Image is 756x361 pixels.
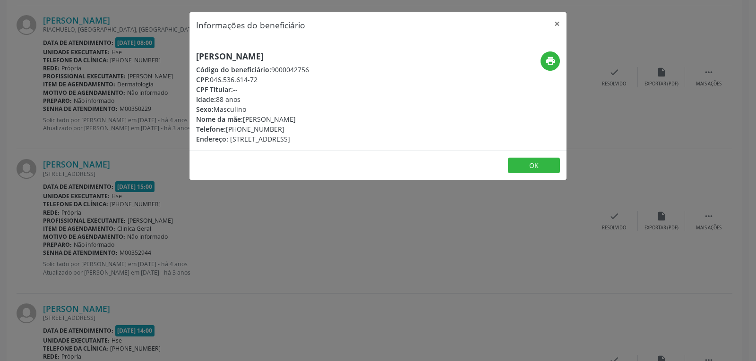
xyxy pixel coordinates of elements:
[196,105,214,114] span: Sexo:
[196,104,309,114] div: Masculino
[196,65,271,74] span: Código do beneficiário:
[196,75,309,84] div: 046.536.614-72
[196,85,233,94] span: CPF Titular:
[196,125,226,134] span: Telefone:
[196,134,228,143] span: Endereço:
[196,65,309,75] div: 9000042756
[230,134,290,143] span: [STREET_ADDRESS]
[196,94,309,104] div: 88 anos
[508,158,560,174] button: OK
[548,12,567,35] button: Close
[541,51,560,71] button: print
[196,114,309,124] div: [PERSON_NAME]
[196,84,309,94] div: --
[196,115,243,124] span: Nome da mãe:
[545,56,556,66] i: print
[196,51,309,61] h5: [PERSON_NAME]
[196,19,305,31] h5: Informações do beneficiário
[196,95,216,104] span: Idade:
[196,75,210,84] span: CPF:
[196,124,309,134] div: [PHONE_NUMBER]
